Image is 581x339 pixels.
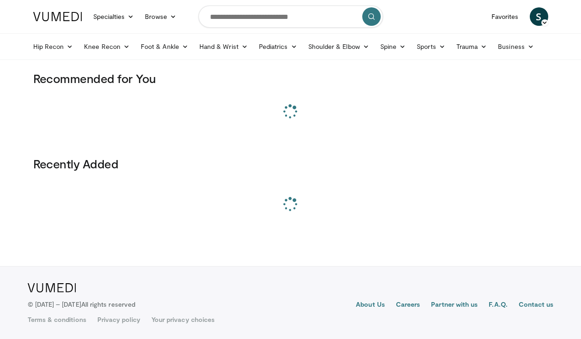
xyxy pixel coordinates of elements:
a: Careers [396,300,420,311]
a: Hand & Wrist [194,37,253,56]
a: Favorites [486,7,524,26]
a: Shoulder & Elbow [303,37,375,56]
a: Foot & Ankle [135,37,194,56]
input: Search topics, interventions [198,6,383,28]
a: Hip Recon [28,37,79,56]
img: VuMedi Logo [28,283,76,292]
a: Specialties [88,7,140,26]
a: S [530,7,548,26]
a: About Us [356,300,385,311]
a: Spine [375,37,411,56]
a: Sports [411,37,451,56]
a: Business [492,37,539,56]
a: Partner with us [431,300,478,311]
a: Browse [139,7,182,26]
a: Your privacy choices [151,315,215,324]
a: Privacy policy [97,315,140,324]
img: VuMedi Logo [33,12,82,21]
a: Terms & conditions [28,315,86,324]
a: Contact us [519,300,554,311]
a: Trauma [451,37,493,56]
a: Knee Recon [78,37,135,56]
p: © [DATE] – [DATE] [28,300,136,309]
h3: Recently Added [33,156,548,171]
span: All rights reserved [81,300,135,308]
a: F.A.Q. [489,300,507,311]
h3: Recommended for You [33,71,548,86]
a: Pediatrics [253,37,303,56]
